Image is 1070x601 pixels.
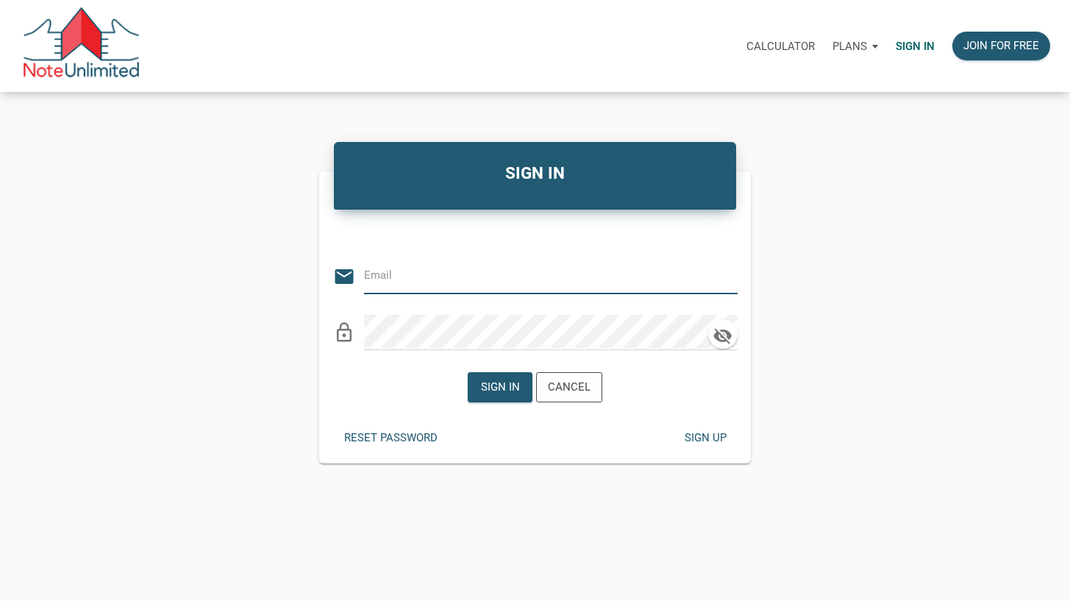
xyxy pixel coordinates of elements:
i: lock_outline [333,321,355,344]
button: Cancel [536,372,602,402]
img: NoteUnlimited [22,7,140,85]
button: Join for free [952,32,1050,60]
div: Cancel [548,379,591,396]
a: Calculator [738,23,824,69]
p: Plans [832,40,867,53]
button: Reset password [333,424,449,452]
a: Join for free [944,23,1059,69]
button: Sign up [673,424,738,452]
button: Sign in [468,372,532,402]
h4: SIGN IN [345,161,726,186]
div: Join for free [963,38,1039,54]
div: Reset password [344,430,438,447]
i: email [333,266,355,288]
div: Sign up [684,430,726,447]
a: Plans [824,23,887,69]
a: Sign in [887,23,944,69]
button: Plans [824,24,887,68]
p: Sign in [896,40,935,53]
input: Email [364,259,716,292]
div: Sign in [481,379,520,396]
p: Calculator [746,40,815,53]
